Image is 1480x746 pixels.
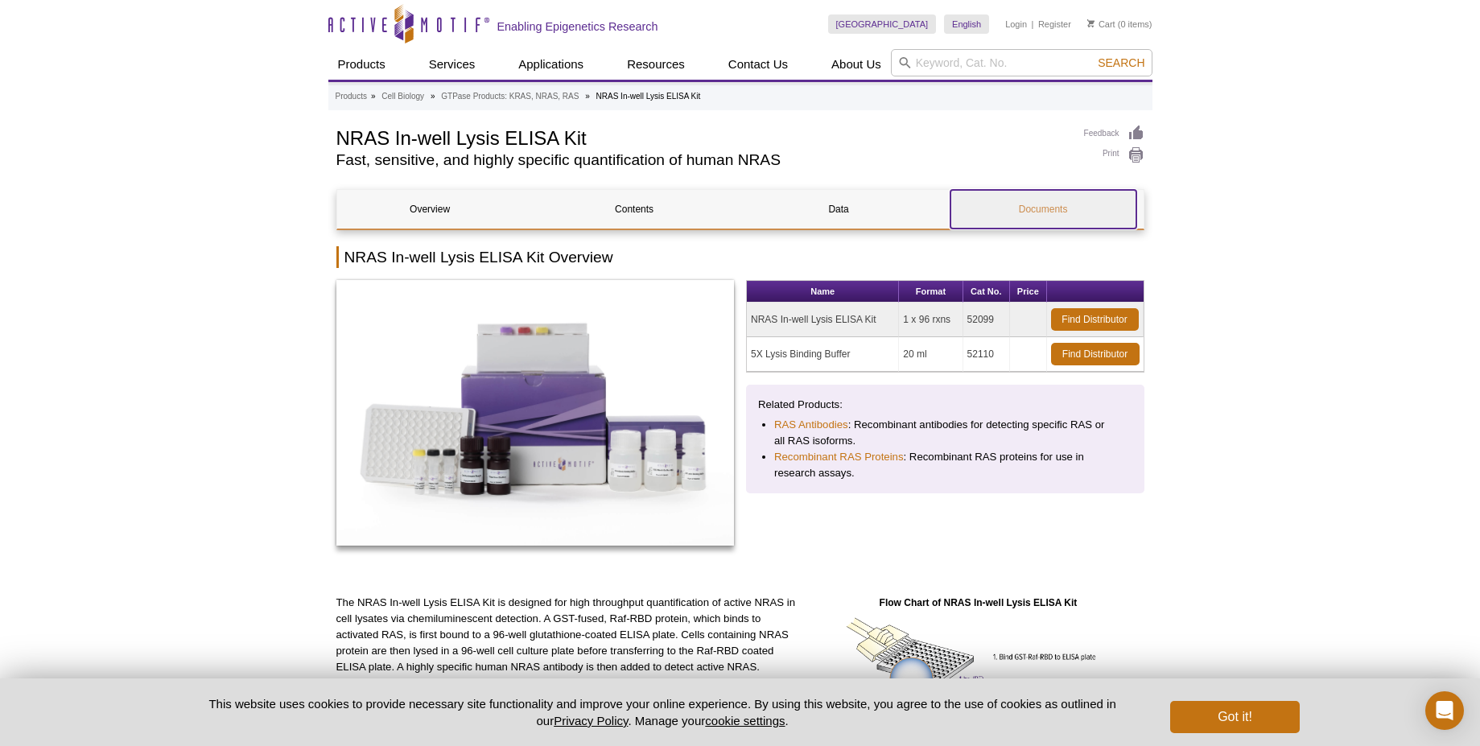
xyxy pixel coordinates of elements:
div: Open Intercom Messenger [1425,691,1464,730]
button: Search [1093,56,1149,70]
button: Got it! [1170,701,1299,733]
td: 1 x 96 rxns [899,303,963,337]
td: 52099 [963,303,1011,337]
a: About Us [822,49,891,80]
a: Register [1038,19,1071,30]
a: GTPase Products: KRAS, NRAS, RAS [441,89,579,104]
li: » [585,92,590,101]
p: This website uses cookies to provide necessary site functionality and improve your online experie... [181,695,1144,729]
h2: NRAS In-well Lysis ELISA Kit Overview [336,246,1144,268]
td: 52110 [963,337,1011,372]
input: Keyword, Cat. No. [891,49,1152,76]
button: cookie settings [705,714,785,727]
a: Feedback [1084,125,1144,142]
a: Find Distributor [1051,308,1139,331]
th: Cat No. [963,281,1011,303]
a: Find Distributor [1051,343,1140,365]
a: Applications [509,49,593,80]
a: Recombinant RAS Proteins [774,449,904,465]
a: Login [1005,19,1027,30]
a: RAS Antibodies [774,417,848,433]
a: Cell Biology [381,89,424,104]
a: Products [336,89,367,104]
span: Search [1098,56,1144,69]
td: 5X Lysis Binding Buffer [747,337,899,372]
td: NRAS In-well Lysis ELISA Kit [747,303,899,337]
li: (0 items) [1087,14,1152,34]
a: Cart [1087,19,1115,30]
h2: Fast, sensitive, and highly specific quantification of human NRAS [336,153,1068,167]
th: Price [1010,281,1046,303]
a: English [944,14,989,34]
li: » [371,92,376,101]
th: Name [747,281,899,303]
li: : Recombinant RAS proteins for use in research assays. [774,449,1116,481]
td: 20 ml [899,337,963,372]
a: Documents [950,190,1136,229]
a: Overview [337,190,523,229]
a: Products [328,49,395,80]
p: The NRAS In-well Lysis ELISA Kit is designed for high throughput quantification of active NRAS in... [336,595,801,723]
a: Print [1084,146,1144,164]
h1: NRAS In-well Lysis ELISA Kit [336,125,1068,149]
th: Format [899,281,963,303]
a: Privacy Policy [554,714,628,727]
strong: Flow Chart of NRAS In-well Lysis ELISA Kit [880,597,1078,608]
a: Resources [617,49,695,80]
li: » [431,92,435,101]
img: Your Cart [1087,19,1095,27]
a: Contact Us [719,49,798,80]
a: Data [746,190,932,229]
li: : Recombinant antibodies for detecting specific RAS or all RAS isoforms. [774,417,1116,449]
li: | [1032,14,1034,34]
p: Related Products: [758,397,1132,413]
li: NRAS In-well Lysis ELISA Kit [596,92,701,101]
a: [GEOGRAPHIC_DATA] [828,14,937,34]
a: Services [419,49,485,80]
a: Contents [542,190,728,229]
img: NRAS In-well Lysis ELISA Kit [336,280,735,546]
a: NRAS In-well Lysis ELISA Kit [336,280,735,550]
h2: Enabling Epigenetics Research [497,19,658,34]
